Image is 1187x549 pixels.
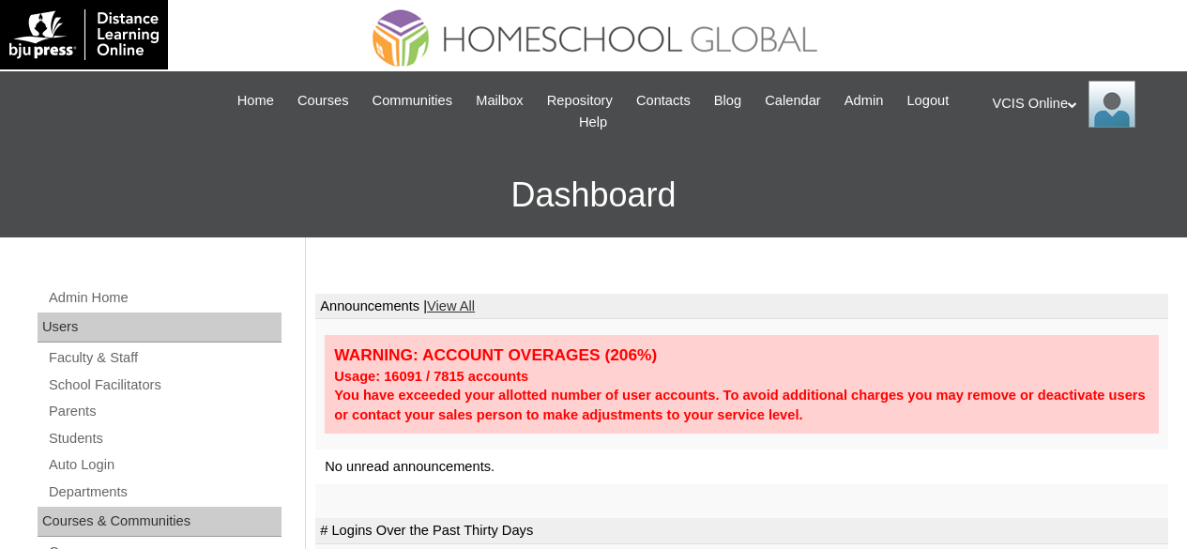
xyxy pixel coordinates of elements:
span: Repository [547,90,613,112]
span: Communities [373,90,453,112]
a: Help [570,112,616,133]
a: Home [228,90,283,112]
td: # Logins Over the Past Thirty Days [315,518,1168,544]
span: Home [237,90,274,112]
a: Admin [835,90,893,112]
a: Repository [538,90,622,112]
a: Admin Home [47,286,282,310]
span: Courses [297,90,349,112]
a: Departments [47,480,282,504]
div: VCIS Online [993,81,1169,128]
a: School Facilitators [47,374,282,397]
a: Parents [47,400,282,423]
span: Calendar [765,90,820,112]
div: You have exceeded your allotted number of user accounts. To avoid additional charges you may remo... [334,386,1149,424]
a: Mailbox [466,90,533,112]
span: Help [579,112,607,133]
span: Blog [714,90,741,112]
span: Logout [906,90,949,112]
a: Auto Login [47,453,282,477]
strong: Usage: 16091 / 7815 accounts [334,369,528,384]
a: Logout [897,90,958,112]
a: View All [427,298,475,313]
img: VCIS Online Admin [1088,81,1135,128]
div: WARNING: ACCOUNT OVERAGES (206%) [334,344,1149,366]
div: Courses & Communities [38,507,282,537]
a: Contacts [627,90,700,112]
a: Faculty & Staff [47,346,282,370]
span: Contacts [636,90,691,112]
span: Mailbox [476,90,524,112]
td: No unread announcements. [315,450,1168,484]
a: Communities [363,90,463,112]
h3: Dashboard [9,153,1178,237]
a: Blog [705,90,751,112]
a: Calendar [755,90,829,112]
a: Students [47,427,282,450]
td: Announcements | [315,294,1168,320]
img: logo-white.png [9,9,159,60]
a: Courses [288,90,358,112]
span: Admin [845,90,884,112]
div: Users [38,313,282,343]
